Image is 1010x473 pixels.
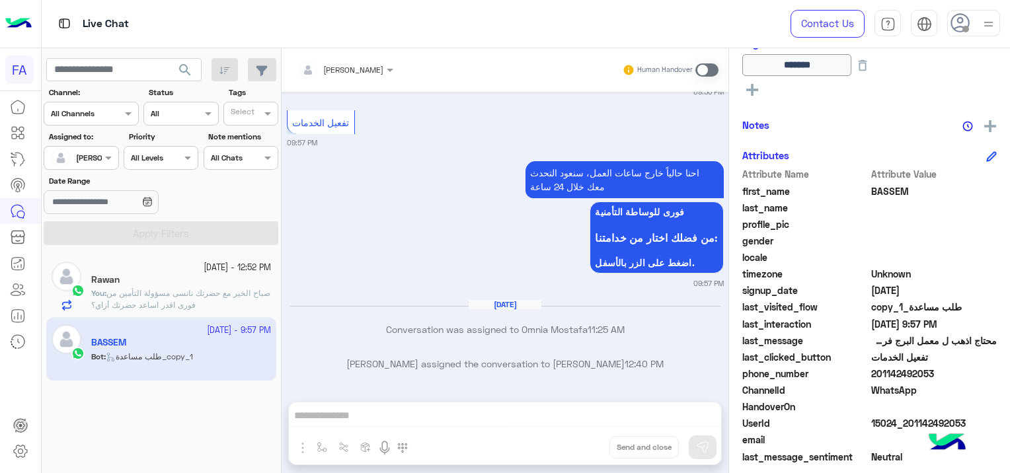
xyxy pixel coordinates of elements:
p: Live Chat [83,15,129,33]
img: defaultAdmin.png [52,149,70,167]
span: phone_number [742,367,869,381]
span: last_name [742,201,869,215]
b: : [91,288,106,298]
span: Unknown [871,267,997,281]
img: hulul-logo.png [924,420,970,466]
span: فورى للوساطة التأمنية [595,207,718,217]
span: ChannelId [742,383,869,397]
label: Tags [229,87,277,98]
span: email [742,433,869,447]
span: BASSEM [871,184,997,198]
span: 201142492053 [871,367,997,381]
img: profile [980,16,997,32]
span: 0 [871,450,997,464]
small: 09:56 PM [693,87,724,97]
img: WhatsApp [71,284,85,297]
label: Date Range [49,175,197,187]
span: null [871,400,997,414]
img: tab [917,17,932,32]
span: last_visited_flow [742,300,869,314]
span: last_message_sentiment [742,450,869,464]
span: You [91,288,104,298]
span: last_clicked_button [742,350,869,364]
span: HandoverOn [742,400,869,414]
span: gender [742,234,869,248]
div: Select [229,106,254,121]
h6: Notes [742,119,769,131]
small: 09:57 PM [287,137,317,148]
span: من فضلك اختار من خدامتنا: [595,231,718,244]
span: timezone [742,267,869,281]
small: 09:57 PM [693,278,724,289]
label: Channel: [49,87,137,98]
h6: [DATE] [469,300,541,309]
img: defaultAdmin.png [52,262,81,291]
span: null [871,234,997,248]
span: locale [742,250,869,264]
p: Conversation was assigned to Omnia Mostafa [287,322,724,336]
span: Attribute Value [871,167,997,181]
span: last_message [742,334,869,347]
p: [PERSON_NAME] assigned the conversation to [PERSON_NAME] [287,357,724,371]
small: [DATE] - 12:52 PM [204,262,271,274]
span: 15024_201142492053 [871,416,997,430]
img: add [984,120,996,132]
span: طلب مساعدة_copy_1 [871,300,997,314]
span: UserId [742,416,869,430]
img: Logo [5,10,32,38]
img: tab [880,17,896,32]
img: notes [962,121,973,131]
span: 12:40 PM [625,358,664,369]
label: Priority [129,131,197,143]
span: signup_date [742,283,869,297]
p: 20/9/2025, 9:57 PM [525,161,724,198]
div: FA [5,55,34,84]
button: search [169,58,202,87]
span: تفعيل الخدمات [871,350,997,364]
span: search [177,62,193,78]
button: Send and close [609,436,679,458]
span: اضغط على الزر بالأسفل. [595,258,718,268]
small: Human Handover [637,65,693,75]
span: 2025-08-17T13:33:52.539Z [871,283,997,297]
span: first_name [742,184,869,198]
h5: Rawan [91,274,120,285]
span: [PERSON_NAME] [323,65,383,75]
span: 2025-09-20T18:57:11.728Z [871,317,997,331]
h6: Attributes [742,149,789,161]
span: Attribute Name [742,167,869,181]
label: Assigned to: [49,131,117,143]
img: tab [56,15,73,32]
span: null [871,250,997,264]
span: profile_pic [742,217,869,231]
span: null [871,433,997,447]
a: Contact Us [791,10,865,38]
span: 11:25 AM [588,324,625,335]
span: محتاج اذهب ل معمل البرج فرع النعام عين شمس [871,334,997,347]
span: تفعيل الخدمات [292,117,349,128]
span: last_interaction [742,317,869,331]
button: Apply Filters [44,221,278,245]
span: صباح الخير مع حضرتك نانسى مسؤولة التأمين من فورى اقدر اساعد حضرتك أزاي؟ [91,288,270,310]
label: Status [149,87,217,98]
a: tab [874,10,901,38]
label: Note mentions [208,131,276,143]
span: 2 [871,383,997,397]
